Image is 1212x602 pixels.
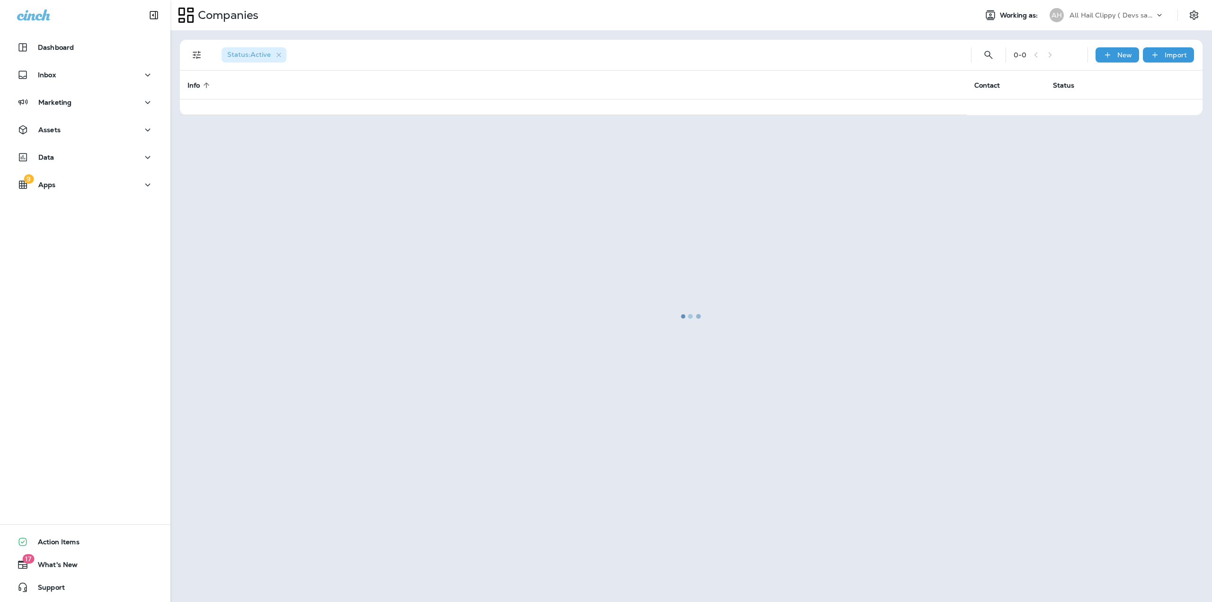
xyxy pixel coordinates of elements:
p: Assets [38,126,61,134]
span: What's New [28,561,78,572]
span: Action Items [28,538,80,549]
p: All Hail Clippy ( Devs sandbox) [1069,11,1155,19]
button: Data [9,148,161,167]
button: 9Apps [9,175,161,194]
button: Settings [1185,7,1203,24]
p: Apps [38,181,56,189]
button: Assets [9,120,161,139]
span: Support [28,584,65,595]
button: Dashboard [9,38,161,57]
span: Working as: [1000,11,1040,19]
span: 17 [22,554,34,564]
div: AH [1050,8,1064,22]
p: Companies [194,8,258,22]
button: Support [9,578,161,597]
button: Action Items [9,532,161,551]
button: 17What's New [9,555,161,574]
span: 9 [24,174,34,184]
button: Marketing [9,93,161,112]
p: Data [38,153,54,161]
button: Inbox [9,65,161,84]
button: Collapse Sidebar [141,6,167,25]
p: Marketing [38,99,71,106]
p: New [1117,51,1132,59]
p: Dashboard [38,44,74,51]
p: Inbox [38,71,56,79]
p: Import [1165,51,1187,59]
